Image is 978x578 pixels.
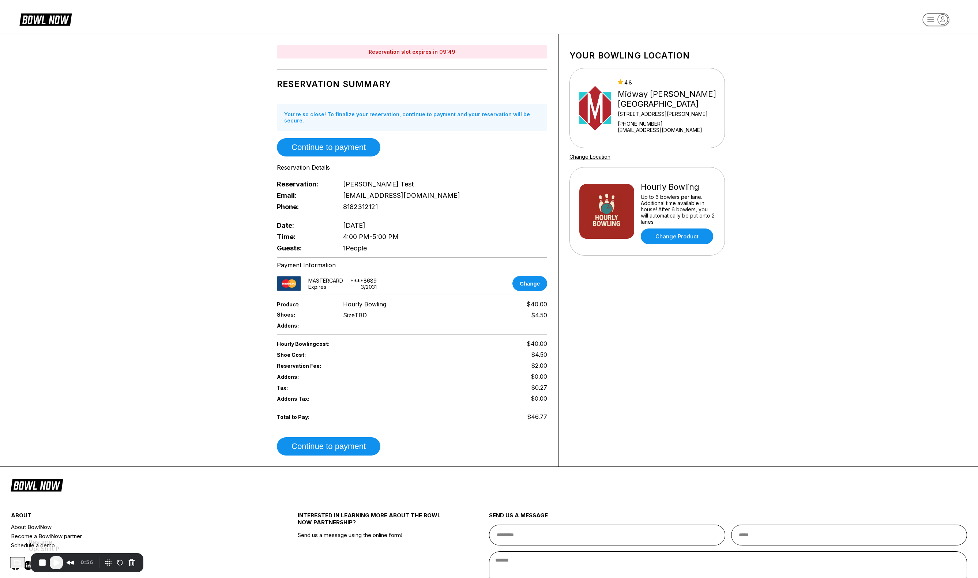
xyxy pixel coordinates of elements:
div: Reservation slot expires in 09:49 [277,45,547,58]
span: Reservation: [277,180,331,188]
span: [PERSON_NAME] Test [343,180,414,188]
span: Addons Tax: [277,396,331,402]
a: Become a BowlNow partner [11,532,250,541]
div: INTERESTED IN LEARNING MORE ABOUT THE BOWL NOW PARTNERSHIP? [298,512,441,532]
span: Hourly Bowling cost: [277,341,412,347]
div: about [11,512,250,522]
span: [DATE] [343,222,365,229]
div: MASTERCARD [308,277,343,284]
span: $46.77 [527,413,547,420]
span: Email: [277,192,331,199]
span: 8182312121 [343,203,378,211]
span: $0.00 [531,395,547,402]
button: Continue to payment [277,437,380,456]
a: Change Product [641,228,713,244]
img: Midway Bowling - Carlisle [579,81,611,136]
div: send us a message [489,512,967,525]
span: $2.00 [531,362,547,369]
div: Up to 6 bowlers per lane. Additional time available in house! After 6 bowlers, you will automatic... [641,194,715,225]
h1: Your bowling location [569,50,725,61]
div: 4.8 [618,79,722,86]
span: Date: [277,222,331,229]
img: card [277,276,301,291]
span: $0.00 [531,373,547,380]
button: Continue to payment [277,138,380,156]
div: Expires [308,284,326,290]
div: Payment Information [277,261,547,269]
span: $0.27 [531,384,547,391]
span: Shoe Cost: [277,352,331,358]
a: Schedule a demo [11,541,250,550]
span: Addons: [277,374,331,380]
span: Total to Pay: [277,414,331,420]
div: Size TBD [343,311,367,319]
a: [EMAIL_ADDRESS][DOMAIN_NAME] [618,127,722,133]
div: Reservation Details [277,164,547,171]
a: About BowlNow [11,522,250,532]
div: $4.50 [531,311,547,319]
span: [EMAIL_ADDRESS][DOMAIN_NAME] [343,192,460,199]
button: Change [512,276,547,291]
span: Hourly Bowling [343,301,386,308]
span: $40.00 [527,301,547,308]
span: 4:00 PM - 5:00 PM [343,233,399,241]
div: 3 / 2031 [361,284,377,290]
span: Shoes: [277,311,331,318]
span: Phone: [277,203,331,211]
div: [PHONE_NUMBER] [618,121,722,127]
span: Reservation Fee: [277,363,412,369]
span: Tax: [277,385,331,391]
div: [STREET_ADDRESS][PERSON_NAME] [618,111,722,117]
span: 1 People [343,244,367,252]
div: You’re so close! To finalize your reservation, continue to payment and your reservation will be s... [277,104,547,131]
h1: Reservation Summary [277,79,547,89]
div: Hourly Bowling [641,182,715,192]
span: Guests: [277,244,331,252]
div: Midway [PERSON_NAME][GEOGRAPHIC_DATA] [618,89,722,109]
span: Addons: [277,322,331,329]
img: Hourly Bowling [579,184,634,239]
a: Change Location [569,154,610,160]
span: Product: [277,301,331,307]
span: $40.00 [527,340,547,347]
span: $4.50 [531,351,547,358]
span: Time: [277,233,331,241]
